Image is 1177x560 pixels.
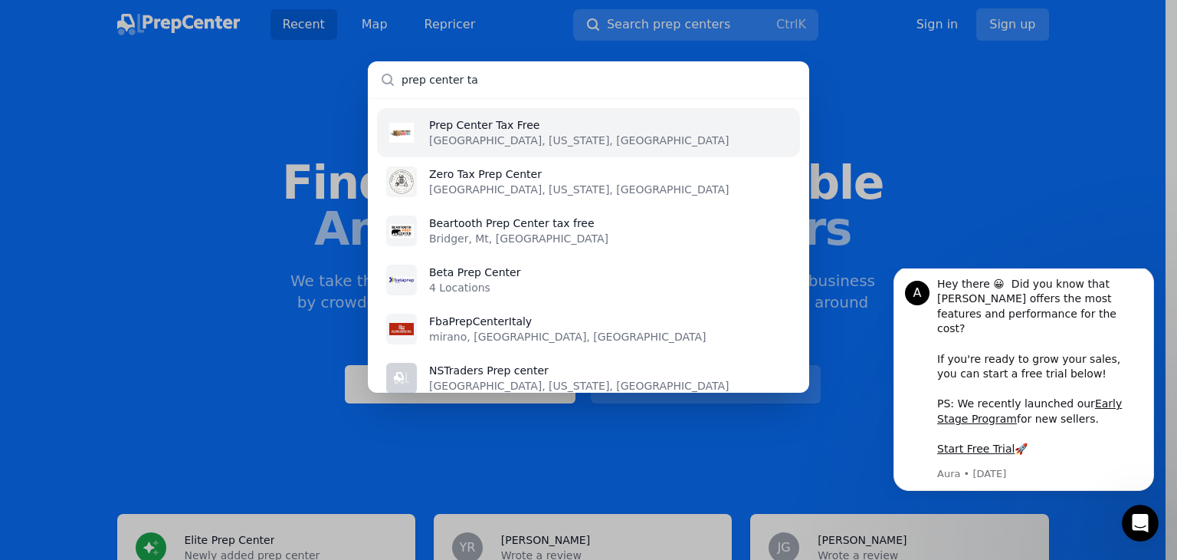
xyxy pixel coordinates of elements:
p: 4 Locations [429,280,520,295]
p: [GEOGRAPHIC_DATA], [US_STATE], [GEOGRAPHIC_DATA] [429,182,729,197]
img: FbaPrepCenterItaly [389,317,414,341]
p: [GEOGRAPHIC_DATA], [US_STATE], [GEOGRAPHIC_DATA] [429,133,729,148]
p: Prep Center Tax Free [429,117,729,133]
a: Start Free Trial [67,174,144,186]
iframe: Intercom live chat [1122,505,1159,542]
p: [GEOGRAPHIC_DATA], [US_STATE], [GEOGRAPHIC_DATA] [429,378,729,394]
div: Profile image for Aura [34,12,59,37]
input: Search prep centers... [368,61,809,98]
div: Message content [67,8,272,196]
p: Beartooth Prep Center tax free [429,216,608,231]
p: FbaPrepCenterItaly [429,314,706,329]
p: mirano, [GEOGRAPHIC_DATA], [GEOGRAPHIC_DATA] [429,329,706,344]
img: NSTraders Prep center [394,371,409,386]
p: Message from Aura, sent 6d ago [67,199,272,212]
img: Prep Center Tax Free [389,120,414,145]
p: Zero Tax Prep Center [429,166,729,182]
p: Beta Prep Center [429,265,520,280]
div: Hey there 😀 Did you know that [PERSON_NAME] offers the most features and performance for the cost... [67,8,272,189]
p: NSTraders Prep center [429,363,729,378]
img: Beta Prep Center [389,268,414,292]
b: 🚀 [144,174,157,186]
iframe: Intercom notifications message [870,268,1177,500]
p: Bridger, Mt, [GEOGRAPHIC_DATA] [429,231,608,246]
img: Zero Tax Prep Center [389,170,414,194]
img: Beartooth Prep Center tax free [389,219,414,243]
